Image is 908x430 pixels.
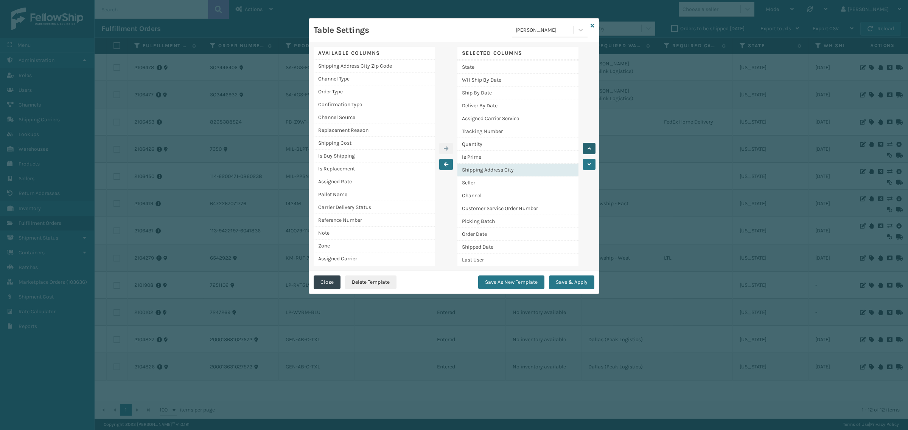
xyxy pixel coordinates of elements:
[516,26,574,34] div: [PERSON_NAME]
[314,73,435,85] div: Channel Type
[314,47,435,60] div: Available Columns
[457,176,578,189] div: Seller
[314,85,435,98] div: Order Type
[345,275,396,289] button: Delete Template
[314,252,435,265] div: Assigned Carrier
[314,175,435,188] div: Assigned Rate
[314,265,435,278] div: Channel Carrier Service
[314,124,435,137] div: Replacement Reason
[457,87,578,99] div: Ship By Date
[314,240,435,252] div: Zone
[457,189,578,202] div: Channel
[314,214,435,227] div: Reference Number
[457,61,578,74] div: State
[314,137,435,150] div: Shipping Cost
[314,227,435,240] div: Note
[314,188,435,201] div: Pallet Name
[457,112,578,125] div: Assigned Carrier Service
[549,275,594,289] button: Save & Apply
[457,164,578,176] div: Shipping Address City
[314,162,435,175] div: Is Replacement
[457,47,578,60] div: Selected Columns
[457,202,578,215] div: Customer Service Order Number
[314,111,435,124] div: Channel Source
[314,25,369,36] h3: Table Settings
[457,254,578,266] div: Last User
[314,60,435,73] div: Shipping Address City Zip Code
[457,99,578,112] div: Deliver By Date
[457,125,578,138] div: Tracking Number
[457,228,578,241] div: Order Date
[457,215,578,228] div: Picking Batch
[314,98,435,111] div: Confirmation Type
[457,74,578,87] div: WH Ship By Date
[314,275,340,289] button: Close
[457,241,578,254] div: Shipped Date
[478,275,544,289] button: Save As New Template
[314,150,435,162] div: Is Buy Shipping
[457,138,578,151] div: Quantity
[314,201,435,214] div: Carrier Delivery Status
[457,151,578,164] div: Is Prime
